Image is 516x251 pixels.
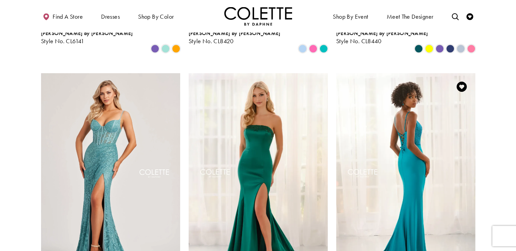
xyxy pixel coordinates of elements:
span: Dresses [101,13,120,20]
div: Colette by Daphne Style No. CL6141 [41,30,133,45]
a: Meet the designer [385,7,435,26]
a: Add to Wishlist [455,80,469,94]
i: Cotton Candy [467,45,475,53]
a: Visit Home Page [224,7,292,26]
span: Meet the designer [387,13,434,20]
span: Style No. CL6141 [41,37,84,45]
i: Jade [320,45,328,53]
span: Shop By Event [333,13,368,20]
span: [PERSON_NAME] by [PERSON_NAME] [41,30,133,37]
span: Shop by color [138,13,174,20]
img: Colette by Daphne [224,7,292,26]
a: Check Wishlist [465,7,475,26]
div: Colette by Daphne Style No. CL8440 [336,30,428,45]
i: Violet [151,45,159,53]
span: Find a store [53,13,83,20]
span: Dresses [99,7,121,26]
i: Ice Blue [457,45,465,53]
a: Find a store [41,7,84,26]
i: Orange [172,45,180,53]
i: Violet [436,45,444,53]
span: Shop By Event [331,7,370,26]
span: Shop by color [136,7,175,26]
i: Pink [309,45,317,53]
i: Navy Blue [446,45,454,53]
i: Yellow [425,45,433,53]
a: Toggle search [450,7,460,26]
i: Periwinkle [299,45,307,53]
span: [PERSON_NAME] by [PERSON_NAME] [336,30,428,37]
i: Spruce [415,45,423,53]
div: Colette by Daphne Style No. CL8420 [189,30,281,45]
span: Style No. CL8440 [336,37,382,45]
span: [PERSON_NAME] by [PERSON_NAME] [189,30,281,37]
span: Style No. CL8420 [189,37,234,45]
i: Peppermint [161,45,170,53]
